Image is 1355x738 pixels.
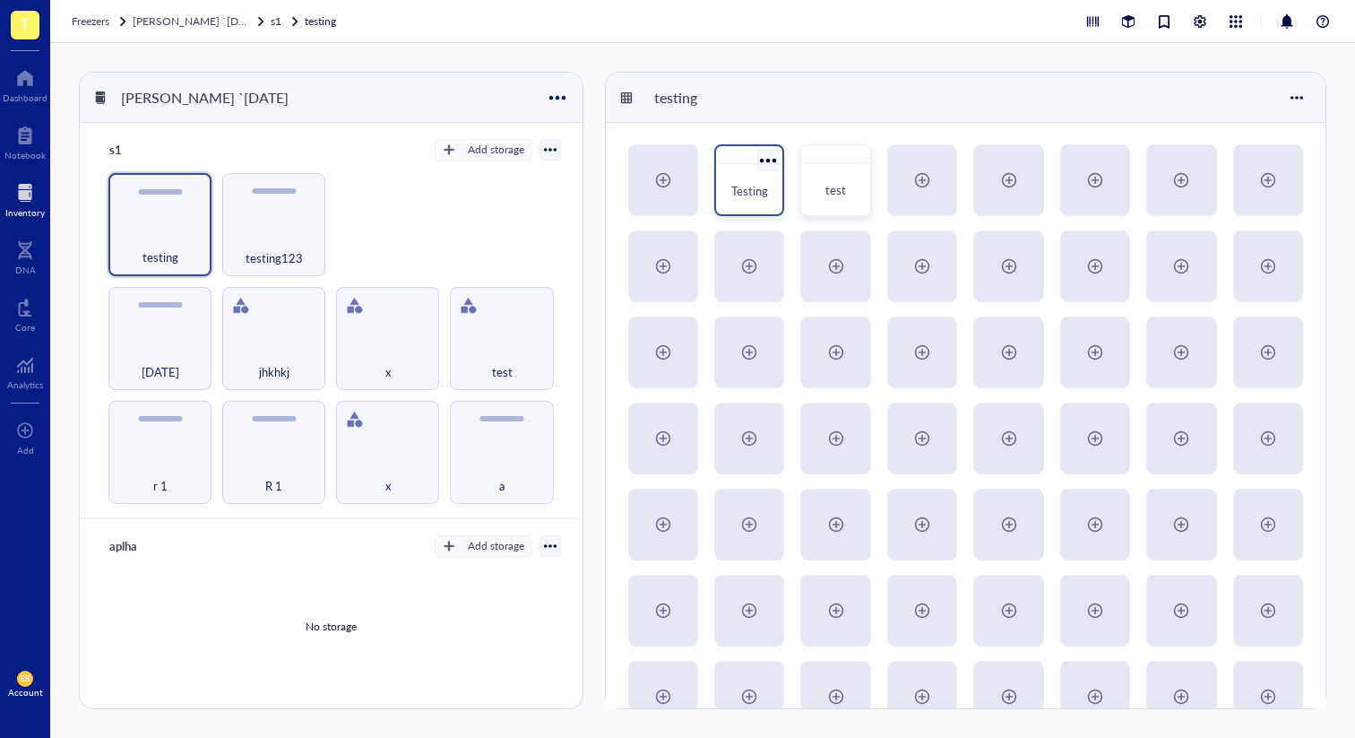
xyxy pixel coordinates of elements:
span: testing [142,247,178,267]
div: s1 [101,137,209,162]
span: test [492,362,513,382]
div: testing [646,82,754,113]
button: Add storage [435,139,532,161]
button: Add storage [435,535,532,557]
span: x [385,362,391,382]
span: testing123 [246,248,303,268]
span: a [499,476,505,496]
div: Add storage [468,538,524,554]
div: Add [17,445,34,456]
div: Dashboard [3,92,47,103]
div: Analytics [7,379,43,390]
span: x [385,476,391,496]
span: Freezers [72,13,109,29]
div: Notebook [4,150,46,161]
span: EB [21,674,30,683]
span: r 1 [153,476,168,496]
a: Core [15,293,35,333]
div: No storage [306,619,357,635]
span: [DATE] [142,362,179,382]
span: R 1 [265,476,282,496]
div: DNA [15,265,36,275]
span: test [825,181,846,198]
a: [PERSON_NAME] `[DATE] [133,13,267,30]
div: Account [8,687,43,698]
a: Freezers [72,13,129,30]
a: DNA [15,236,36,275]
a: Dashboard [3,64,47,103]
a: Inventory [5,178,45,218]
div: Add storage [468,142,524,158]
span: Testing [731,182,768,199]
span: [PERSON_NAME] `[DATE] [133,13,261,29]
div: aplha [101,534,209,559]
span: T [21,12,30,34]
span: jhkhkj [259,362,289,382]
div: Inventory [5,207,45,218]
a: s1testing [271,13,340,30]
div: [PERSON_NAME] `[DATE] [113,82,297,113]
div: Core [15,322,35,333]
a: Notebook [4,121,46,161]
a: Analytics [7,351,43,390]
